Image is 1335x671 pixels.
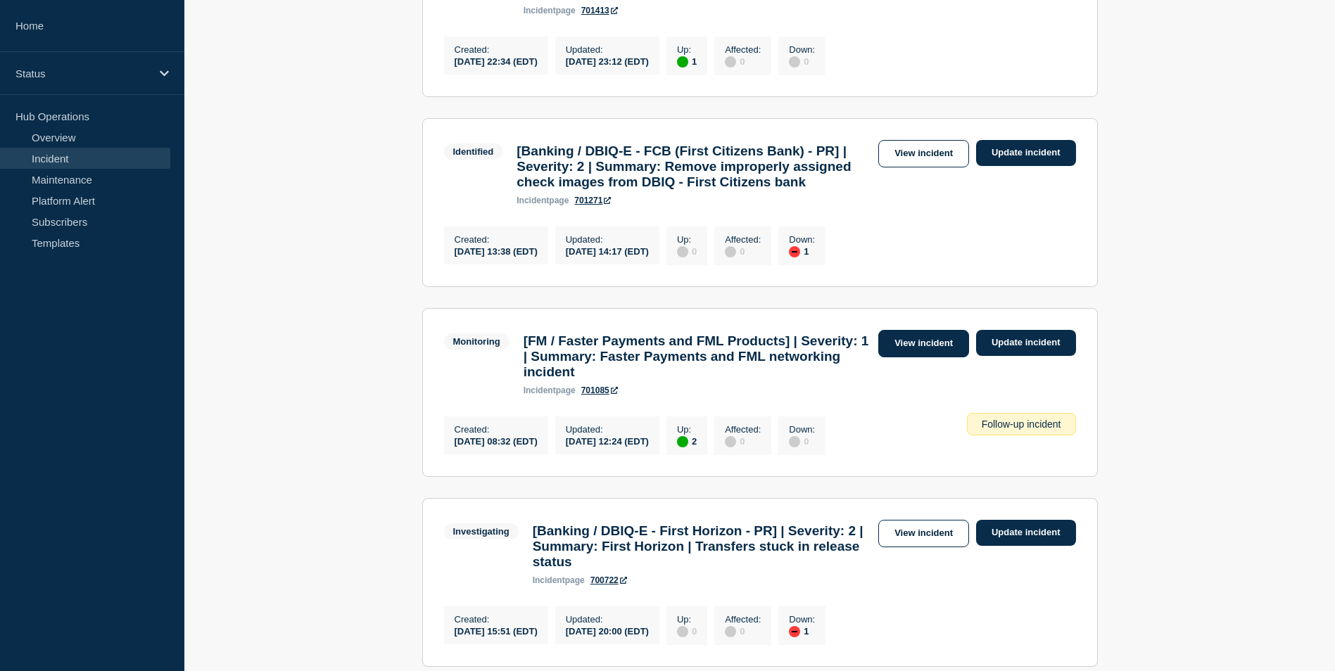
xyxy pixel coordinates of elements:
a: Update incident [976,520,1076,546]
div: disabled [725,626,736,637]
div: [DATE] 20:00 (EDT) [566,625,649,637]
div: [DATE] 15:51 (EDT) [455,625,538,637]
p: Up : [677,424,697,435]
p: Updated : [566,44,649,55]
p: Affected : [725,614,761,625]
div: disabled [725,56,736,68]
span: incident [533,575,565,585]
div: 1 [789,245,815,257]
p: Up : [677,44,697,55]
div: 0 [725,55,761,68]
p: Affected : [725,44,761,55]
div: [DATE] 23:12 (EDT) [566,55,649,67]
p: page [517,196,569,205]
div: Follow-up incident [967,413,1076,435]
span: incident [524,385,556,395]
div: up [677,56,688,68]
a: View incident [878,330,969,357]
div: [DATE] 08:32 (EDT) [455,435,538,447]
p: Up : [677,614,697,625]
p: Created : [455,234,538,245]
div: 1 [789,625,815,637]
a: 701271 [574,196,611,205]
a: 700722 [590,575,627,585]
div: [DATE] 12:24 (EDT) [566,435,649,447]
h3: [Banking / DBIQ-E - First Horizon - PR] | Severity: 2 | Summary: First Horizon | Transfers stuck ... [533,523,871,570]
a: 701085 [581,385,618,395]
p: Down : [789,614,815,625]
a: View incident [878,520,969,547]
div: 0 [725,245,761,257]
p: Up : [677,234,697,245]
a: Update incident [976,330,1076,356]
p: page [524,385,576,395]
div: [DATE] 22:34 (EDT) [455,55,538,67]
div: disabled [789,56,800,68]
div: down [789,246,800,257]
a: 701413 [581,6,618,15]
p: Updated : [566,614,649,625]
p: Created : [455,614,538,625]
p: Updated : [566,234,649,245]
div: 0 [677,625,697,637]
div: 0 [725,435,761,447]
div: [DATE] 13:38 (EDT) [455,245,538,257]
p: Down : [789,424,815,435]
div: 0 [789,435,815,447]
div: [DATE] 14:17 (EDT) [566,245,649,257]
div: disabled [677,626,688,637]
div: down [789,626,800,637]
span: Identified [444,143,503,160]
a: Update incident [976,140,1076,166]
div: disabled [789,436,800,447]
div: 0 [725,625,761,637]
div: disabled [725,436,736,447]
p: Created : [455,424,538,435]
div: 0 [677,245,697,257]
p: Down : [789,234,815,245]
p: Affected : [725,424,761,435]
p: page [524,6,576,15]
p: page [533,575,585,585]
span: incident [517,196,549,205]
div: up [677,436,688,447]
div: disabled [725,246,736,257]
div: 1 [677,55,697,68]
span: Monitoring [444,333,510,350]
h3: [Banking / DBIQ-E - FCB (First Citizens Bank) - PR] | Severity: 2 | Summary: Remove improperly as... [517,143,871,190]
p: Down : [789,44,815,55]
div: disabled [677,246,688,257]
h3: [FM / Faster Payments and FML Products] | Severity: 1 | Summary: Faster Payments and FML networki... [524,333,871,380]
div: 0 [789,55,815,68]
div: 2 [677,435,697,447]
span: Investigating [444,523,519,539]
p: Updated : [566,424,649,435]
p: Affected : [725,234,761,245]
span: incident [524,6,556,15]
p: Created : [455,44,538,55]
a: View incident [878,140,969,167]
p: Status [15,68,151,79]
